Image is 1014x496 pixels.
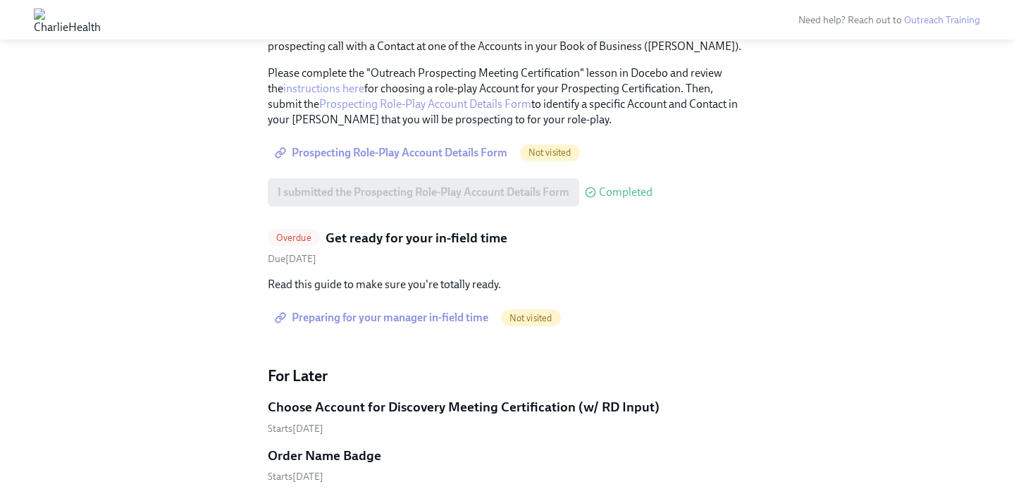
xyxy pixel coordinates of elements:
[278,146,507,160] span: Prospecting Role-Play Account Details Form
[283,82,364,95] a: instructions here
[268,398,660,416] h5: Choose Account for Discovery Meeting Certification (w/ RD Input)
[268,253,316,265] span: Friday, September 5th 2025, 8:00 am
[268,447,381,465] h5: Order Name Badge
[268,66,747,128] p: Please complete the "Outreach Prospecting Meeting Certification" lesson in Docebo and review the ...
[268,229,747,266] a: OverdueGet ready for your in-field timeDue[DATE]
[268,232,320,243] span: Overdue
[268,423,323,435] span: Tuesday, September 9th 2025, 8:00 am
[319,97,531,111] a: Prospecting Role-Play Account Details Form
[268,277,747,292] p: Read this guide to make sure you're totally ready.
[501,313,561,323] span: Not visited
[268,447,747,484] a: Order Name BadgeStarts[DATE]
[268,471,323,483] span: Wednesday, September 10th 2025, 8:00 am
[326,229,507,247] h5: Get ready for your in-field time
[268,398,747,435] a: Choose Account for Discovery Meeting Certification (w/ RD Input)Starts[DATE]
[268,304,498,332] a: Preparing for your manager in-field time
[278,311,488,325] span: Preparing for your manager in-field time
[268,366,747,387] h4: For Later
[904,14,980,26] a: Outreach Training
[599,187,653,198] span: Completed
[268,139,517,167] a: Prospecting Role-Play Account Details Form
[34,8,101,31] img: CharlieHealth
[520,147,580,158] span: Not visited
[798,14,980,26] span: Need help? Reach out to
